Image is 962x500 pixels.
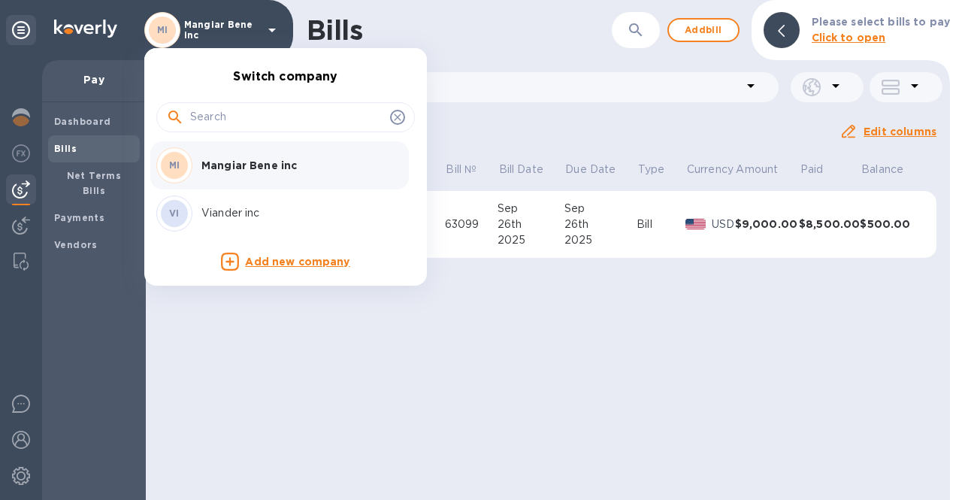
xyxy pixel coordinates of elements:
[190,106,384,129] input: Search
[169,159,180,171] b: MI
[169,208,180,219] b: VI
[245,254,349,271] p: Add new company
[201,158,391,173] p: Mangiar Bene inc
[201,205,391,221] p: Viander inc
